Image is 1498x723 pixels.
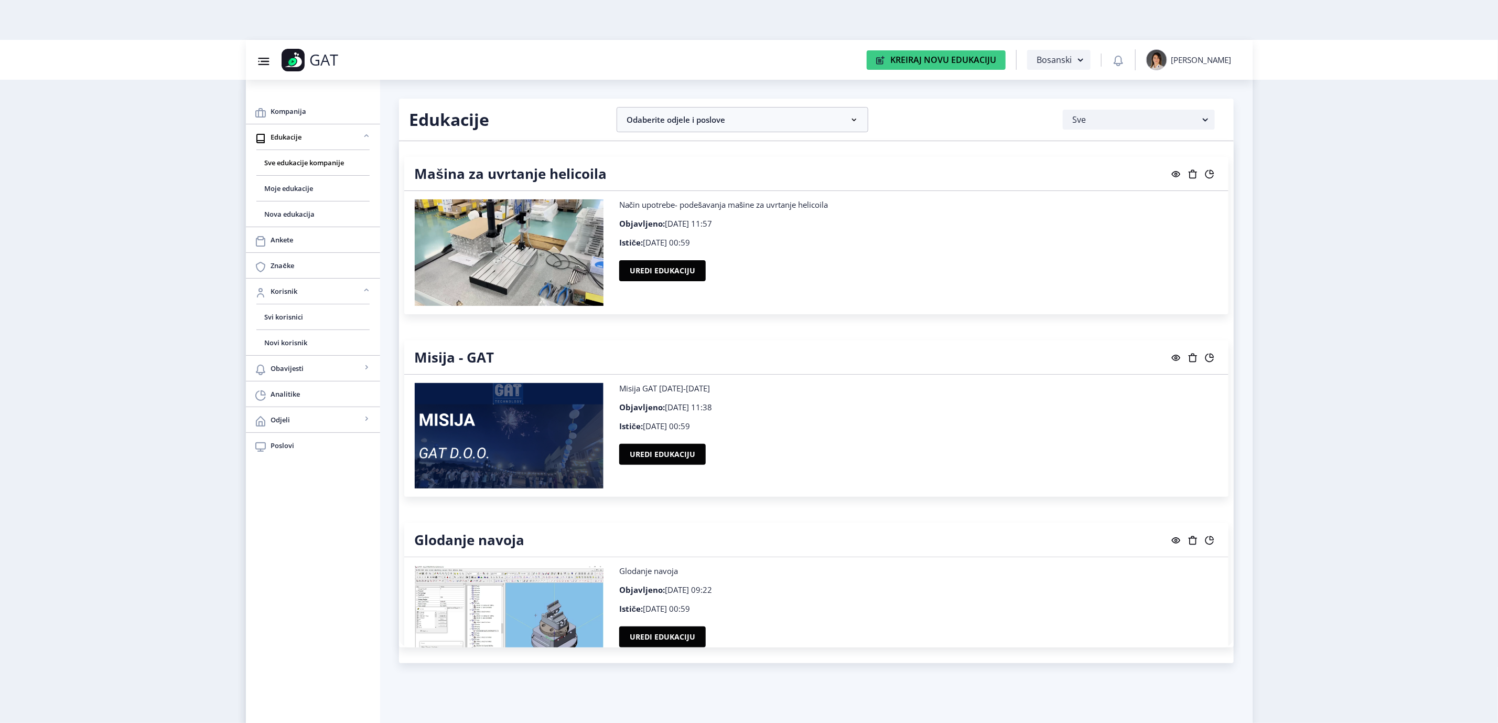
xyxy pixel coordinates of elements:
a: Obavijesti [246,356,380,381]
p: Način upotrebe- podešavanja mašine za uvrtanje helicoila [619,199,1218,210]
a: Analitike [246,381,380,407]
p: Misija GAT [DATE]-[DATE] [619,383,1218,394]
button: Uredi edukaciju [619,260,706,281]
b: Ističe: [619,421,643,431]
a: Poslovi [246,433,380,458]
span: Novi korisnik [265,336,361,349]
b: Objavljeno: [619,218,665,229]
a: Moje edukacije [256,176,370,201]
h4: Misija - GAT [415,349,494,366]
span: Analitike [271,388,372,400]
b: Objavljeno: [619,584,665,595]
p: [DATE] 11:38 [619,402,1218,412]
button: Bosanski [1027,50,1090,70]
h4: Mašina za uvrtanje helicoila [415,165,607,182]
button: Uredi edukaciju [619,626,706,647]
a: Korisnik [246,279,380,304]
span: Ankete [271,233,372,246]
span: Značke [271,259,372,272]
span: Moje edukacije [265,182,361,195]
a: Kompanija [246,99,380,124]
a: Odjeli [246,407,380,432]
nb-accordion-item-header: Odaberite odjele i poslove [617,107,868,132]
span: Svi korisnici [265,311,361,323]
a: Nova edukacija [256,201,370,227]
span: Sve edukacije kompanije [265,156,361,169]
button: Kreiraj Novu Edukaciju [867,50,1006,70]
a: Ankete [246,227,380,252]
button: Uredi edukaciju [619,444,706,465]
a: Edukacije [246,124,380,150]
button: Sve [1063,110,1215,130]
p: [DATE] 00:59 [619,421,1218,431]
div: [PERSON_NAME] [1171,55,1232,65]
b: Ističe: [619,237,643,248]
span: Obavijesti [271,362,361,375]
a: Sve edukacije kompanije [256,150,370,175]
a: Značke [246,253,380,278]
p: [DATE] 00:59 [619,603,1218,614]
p: [DATE] 09:22 [619,584,1218,595]
p: Glodanje navoja [619,566,1218,576]
span: Poslovi [271,439,372,452]
span: Nova edukacija [265,208,361,220]
p: GAT [310,55,339,65]
b: Ističe: [619,603,643,614]
p: [DATE] 00:59 [619,237,1218,248]
span: Edukacije [271,131,361,143]
span: Korisnik [271,285,361,297]
img: Misija - GAT [415,383,604,489]
p: [DATE] 11:57 [619,218,1218,229]
b: Objavljeno: [619,402,665,412]
img: Glodanje navoja [415,566,604,672]
a: Novi korisnik [256,330,370,355]
a: GAT [282,49,405,71]
h2: Edukacije [409,109,601,130]
img: create-new-education-icon.svg [876,56,885,65]
img: Mašina za uvrtanje helicoila [415,199,604,306]
span: Odjeli [271,413,361,426]
h4: Glodanje navoja [415,531,525,548]
span: Kompanija [271,105,372,118]
a: Svi korisnici [256,304,370,329]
